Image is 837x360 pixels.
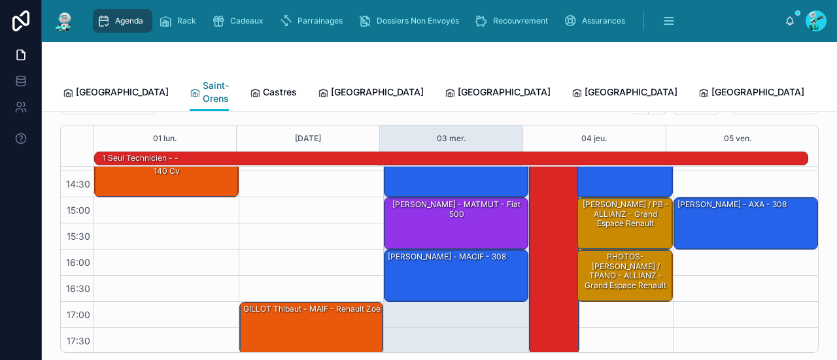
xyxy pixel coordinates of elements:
button: 03 mer. [437,125,466,152]
span: Agenda [115,16,143,26]
span: [GEOGRAPHIC_DATA] [585,86,677,99]
div: [PERSON_NAME] - AXA - 308 [676,199,788,210]
img: App logo [52,10,76,31]
span: Parrainages [298,16,343,26]
span: 15:00 [63,205,94,216]
a: Assurances [560,9,634,33]
span: Dossiers Non Envoyés [377,16,459,26]
span: Recouvrement [493,16,548,26]
div: Bonnet Remy - EURO-ASSURANCE - 308 [577,146,672,197]
span: [GEOGRAPHIC_DATA] [458,86,551,99]
div: [PERSON_NAME] / PB - ALLIANZ - Grand espace Renault [579,199,672,229]
a: Dossiers Non Envoyés [354,9,468,33]
div: scrollable content [86,7,785,35]
span: 14:30 [63,178,94,189]
div: PHOTOS-[PERSON_NAME] / TPANO - ALLIANZ - Grand espace Renault [579,251,672,291]
span: 17:30 [63,335,94,346]
button: 04 jeu. [581,125,607,152]
button: 01 lun. [153,125,177,152]
a: [GEOGRAPHIC_DATA] [63,80,169,106]
div: [PERSON_NAME] / PB - ALLIANZ - Grand espace Renault [577,198,672,249]
div: [PERSON_NAME] Grand Vitara DH-214-LK II 5P 2.0 VVT 16V Break 4WD 140 cv [95,146,238,197]
div: PHOTOS-[PERSON_NAME] / TPANO - ALLIANZ - Grand espace Renault [577,250,672,301]
span: 15:30 [63,231,94,242]
span: [GEOGRAPHIC_DATA] [76,86,169,99]
button: [DATE] [295,125,321,152]
a: Agenda [93,9,152,33]
a: [GEOGRAPHIC_DATA] [445,80,551,106]
button: 05 ven. [724,125,752,152]
span: [GEOGRAPHIC_DATA] [711,86,804,99]
span: 17:00 [63,309,94,320]
div: GILLOT Thibaut - MAIF - Renault Zoe [240,303,383,353]
div: [PERSON_NAME] - AXA - 308 [674,198,817,249]
a: [GEOGRAPHIC_DATA] [572,80,677,106]
span: Castres [263,86,297,99]
span: [GEOGRAPHIC_DATA] [331,86,424,99]
a: Parrainages [275,9,352,33]
div: [PERSON_NAME] - MACIF - 308 [386,251,507,263]
span: Rack [177,16,196,26]
span: Cadeaux [230,16,264,26]
span: 16:30 [63,283,94,294]
div: [PERSON_NAME] - MATMUT - Fiat 500 [386,199,527,220]
div: [PERSON_NAME] - DIRECT ASSURANCE - BMW SERIE 4 [384,146,528,197]
span: 16:00 [63,257,94,268]
div: GILLOT Thibaut - MAIF - Renault Zoe [242,303,382,315]
a: Castres [250,80,297,106]
a: Cadeaux [208,9,273,33]
span: Assurances [582,16,625,26]
a: Recouvrement [471,9,557,33]
div: [PERSON_NAME] absent / [PERSON_NAME] présent - - [530,41,579,353]
a: Saint-Orens [190,74,229,112]
a: [GEOGRAPHIC_DATA] [318,80,424,106]
a: Rack [155,9,205,33]
div: [PERSON_NAME] - MACIF - 308 [384,250,528,301]
div: [PERSON_NAME] - MATMUT - Fiat 500 [384,198,528,249]
a: [GEOGRAPHIC_DATA] [698,80,804,106]
div: 1 seul technicien - - [101,152,180,165]
span: Saint-Orens [203,79,229,105]
div: 1 seul technicien - - [101,152,180,164]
